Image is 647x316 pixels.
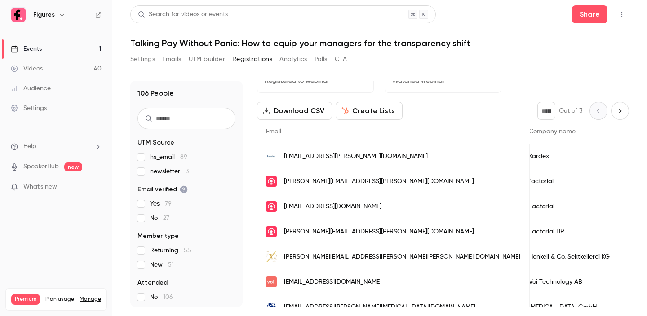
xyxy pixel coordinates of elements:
span: Company name [529,128,576,135]
span: Premium [11,294,40,305]
button: Analytics [279,52,307,66]
span: hs_email [150,153,187,162]
span: 79 [165,201,172,207]
button: Share [572,5,607,23]
img: factorial.co [266,176,277,187]
span: [PERSON_NAME][EMAIL_ADDRESS][PERSON_NAME][DOMAIN_NAME] [284,177,474,186]
span: Help [23,142,36,151]
span: new [64,162,82,171]
span: Email [266,128,281,135]
img: kardex.com [266,151,277,162]
a: Manage [80,296,101,303]
img: henkell-freixenet.com [266,251,277,262]
h1: Talking Pay Without Panic: How to equip your managers for the transparency shift [130,38,629,48]
img: factorial.co [266,201,277,212]
span: 106 [163,294,173,300]
button: Download CSV [257,102,332,120]
span: New [150,260,174,269]
div: Events [11,44,42,53]
span: Member type [137,232,179,241]
span: 55 [184,247,191,254]
p: Out of 3 [559,106,582,115]
span: 89 [180,154,187,160]
span: [PERSON_NAME][EMAIL_ADDRESS][PERSON_NAME][DOMAIN_NAME] [284,227,474,237]
span: 27 [163,215,169,221]
p: Registered to webinar [265,76,366,85]
span: Returning [150,246,191,255]
span: 51 [168,262,174,268]
span: Plan usage [45,296,74,303]
div: Search for videos or events [138,10,228,19]
span: [PERSON_NAME][EMAIL_ADDRESS][PERSON_NAME][PERSON_NAME][DOMAIN_NAME] [284,252,520,262]
h1: 106 People [137,88,174,99]
button: Next page [611,102,629,120]
li: help-dropdown-opener [11,142,102,151]
span: [EMAIL_ADDRESS][PERSON_NAME][MEDICAL_DATA][DOMAIN_NAME] [284,303,475,312]
button: Emails [162,52,181,66]
span: 3 [186,168,189,175]
span: [EMAIL_ADDRESS][DOMAIN_NAME] [284,202,381,211]
button: Polls [315,52,328,66]
img: voiapp.io [266,276,277,287]
span: [EMAIL_ADDRESS][DOMAIN_NAME] [284,277,381,287]
div: Settings [11,104,47,113]
img: factorial.co [266,226,277,237]
div: Videos [11,64,43,73]
button: Create Lists [336,102,403,120]
button: Settings [130,52,155,66]
p: Watched webinar [392,76,494,85]
a: SpeakerHub [23,162,59,171]
button: Registrations [232,52,272,66]
span: No [150,214,169,223]
span: UTM Source [137,138,174,147]
span: [EMAIL_ADDRESS][PERSON_NAME][DOMAIN_NAME] [284,152,428,161]
iframe: Noticeable Trigger [91,183,102,191]
span: newsletter [150,167,189,176]
span: No [150,293,173,302]
span: Attended [137,278,168,287]
img: synera.io [266,302,277,312]
button: UTM builder [189,52,225,66]
span: Yes [150,199,172,208]
button: CTA [335,52,347,66]
div: Audience [11,84,51,93]
h6: Figures [33,10,55,19]
img: Figures [11,8,26,22]
span: What's new [23,182,57,192]
span: Email verified [137,185,188,194]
